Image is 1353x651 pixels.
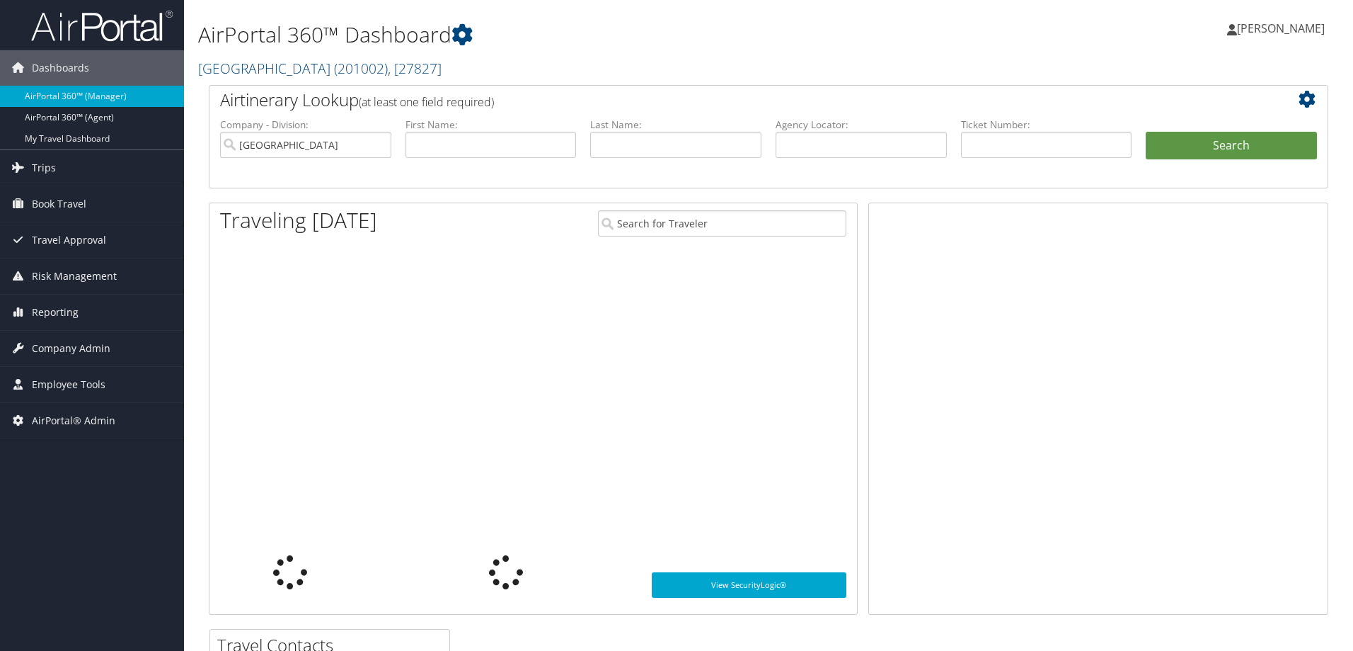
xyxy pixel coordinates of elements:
[32,150,56,186] span: Trips
[1146,132,1317,160] button: Search
[32,222,106,258] span: Travel Approval
[334,59,388,78] span: ( 201002 )
[1237,21,1325,36] span: [PERSON_NAME]
[220,88,1224,112] h2: Airtinerary Lookup
[1227,7,1339,50] a: [PERSON_NAME]
[388,59,442,78] span: , [ 27827 ]
[32,186,86,222] span: Book Travel
[652,572,846,598] a: View SecurityLogic®
[359,94,494,110] span: (at least one field required)
[32,331,110,366] span: Company Admin
[776,118,947,132] label: Agency Locator:
[590,118,761,132] label: Last Name:
[31,9,173,43] img: airportal-logo.png
[598,210,846,237] input: Search for Traveler
[405,118,577,132] label: First Name:
[32,50,89,86] span: Dashboards
[198,20,959,50] h1: AirPortal 360™ Dashboard
[32,259,117,294] span: Risk Management
[220,118,391,132] label: Company - Division:
[32,295,79,330] span: Reporting
[32,403,115,438] span: AirPortal® Admin
[198,59,442,78] a: [GEOGRAPHIC_DATA]
[32,367,105,402] span: Employee Tools
[220,205,377,235] h1: Traveling [DATE]
[961,118,1132,132] label: Ticket Number:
